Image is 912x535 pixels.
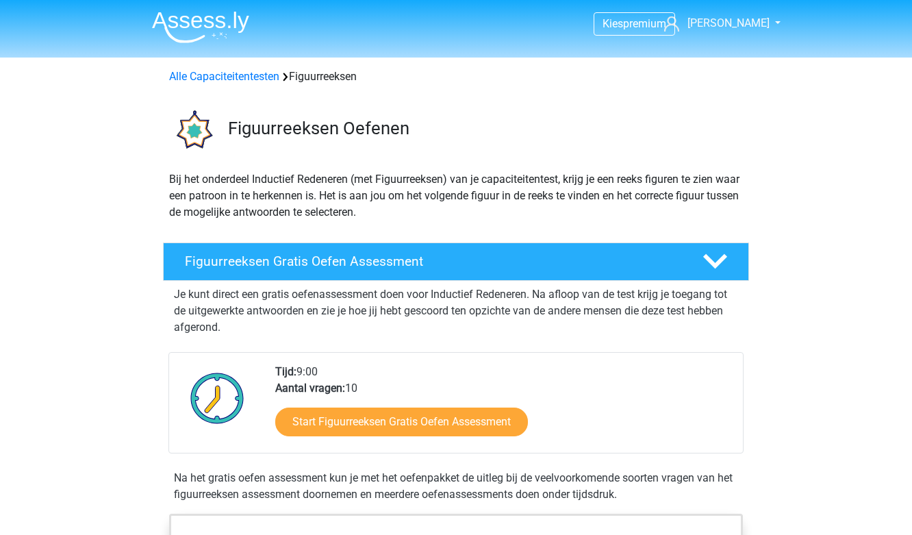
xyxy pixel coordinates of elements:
[659,15,771,32] a: [PERSON_NAME]
[594,14,674,33] a: Kiespremium
[275,408,528,436] a: Start Figuurreeksen Gratis Oefen Assessment
[275,382,345,395] b: Aantal vragen:
[157,242,755,281] a: Figuurreeksen Gratis Oefen Assessment
[228,118,738,139] h3: Figuurreeksen Oefenen
[164,69,748,85] div: Figuurreeksen
[623,17,666,30] span: premium
[152,11,249,43] img: Assessly
[183,364,252,432] img: Klok
[265,364,742,453] div: 9:00 10
[687,16,770,29] span: [PERSON_NAME]
[174,286,738,336] p: Je kunt direct een gratis oefenassessment doen voor Inductief Redeneren. Na afloop van de test kr...
[275,365,296,378] b: Tijd:
[603,17,623,30] span: Kies
[185,253,681,269] h4: Figuurreeksen Gratis Oefen Assessment
[164,101,222,160] img: figuurreeksen
[168,470,744,503] div: Na het gratis oefen assessment kun je met het oefenpakket de uitleg bij de veelvoorkomende soorte...
[169,171,743,221] p: Bij het onderdeel Inductief Redeneren (met Figuurreeksen) van je capaciteitentest, krijg je een r...
[169,70,279,83] a: Alle Capaciteitentesten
